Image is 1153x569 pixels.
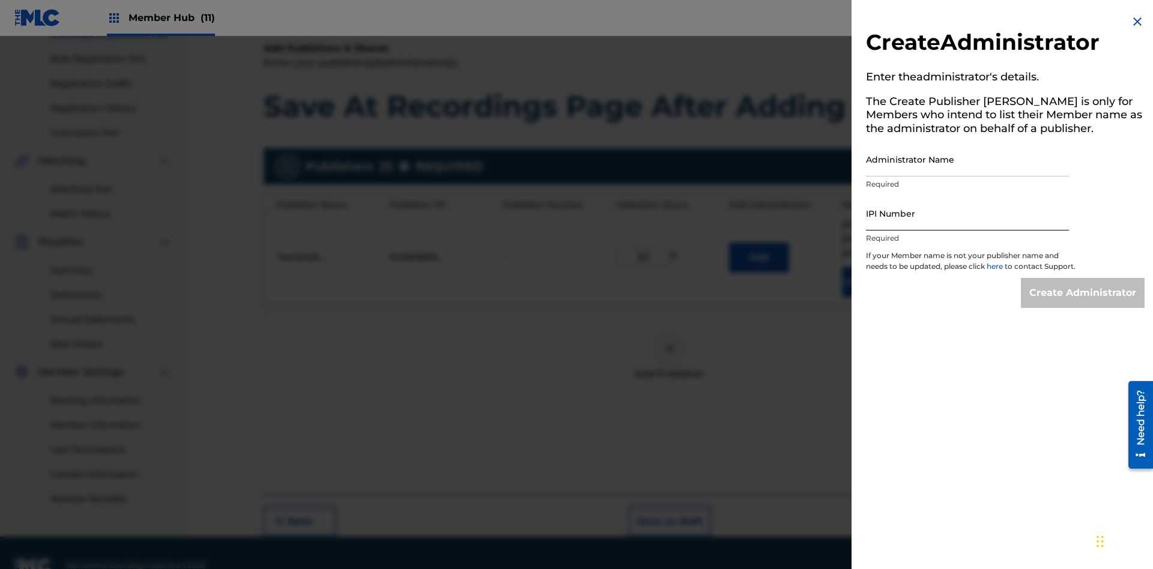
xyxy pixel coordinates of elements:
[987,262,1005,271] a: here
[129,11,215,25] span: Member Hub
[866,91,1145,143] h5: The Create Publisher [PERSON_NAME] is only for Members who intend to list their Member name as th...
[866,250,1076,278] p: If your Member name is not your publisher name and needs to be updated, please click to contact S...
[107,11,121,25] img: Top Rightsholders
[1097,523,1104,559] div: Drag
[1119,376,1153,475] iframe: Resource Center
[14,9,61,26] img: MLC Logo
[201,12,215,23] span: (11)
[866,67,1145,91] h5: Enter the administrator 's details.
[866,179,1069,190] p: Required
[1093,511,1153,569] iframe: Chat Widget
[866,29,1145,59] h2: Create Administrator
[866,233,1069,244] p: Required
